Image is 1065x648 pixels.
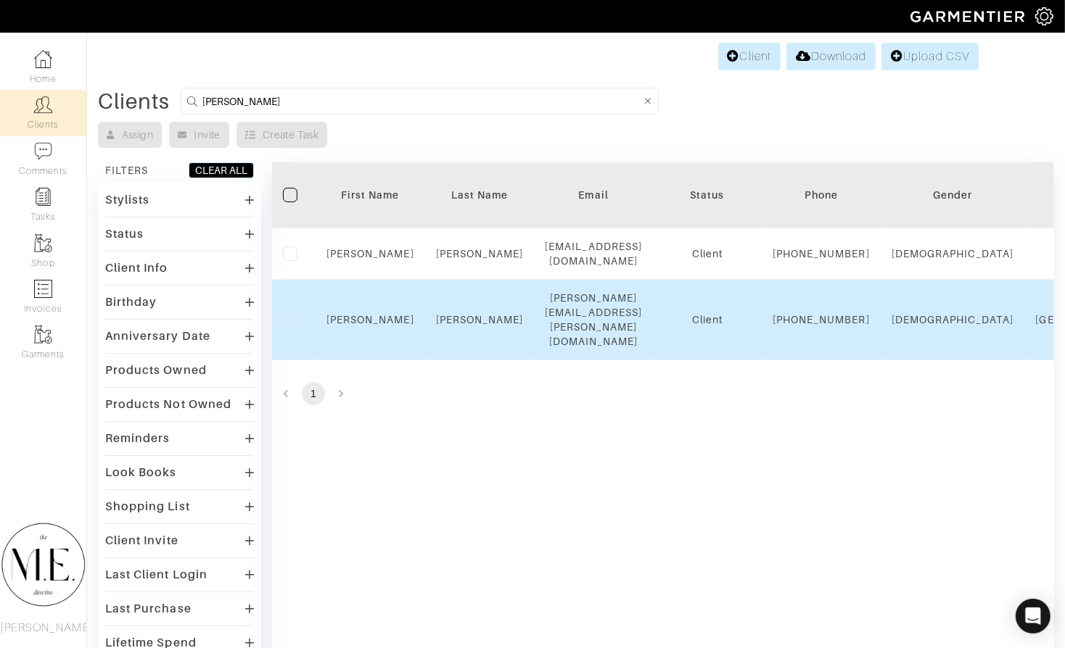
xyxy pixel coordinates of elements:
img: comment-icon-a0a6a9ef722e966f86d9cbdc48e553b5cf19dbc54f86b18d962a5391bc8f6eb6.png [34,142,52,160]
img: garments-icon-b7da505a4dc4fd61783c78ac3ca0ef83fa9d6f193b1c9dc38574b1d14d53ca28.png [34,325,52,344]
div: Gender [892,188,1014,202]
div: Anniversary Date [105,329,210,344]
div: Phone [773,188,870,202]
th: Toggle SortBy [316,162,425,228]
a: Client [718,43,781,70]
a: [PERSON_NAME] [436,248,524,259]
div: [PERSON_NAME][EMAIL_ADDRESS][PERSON_NAME][DOMAIN_NAME] [545,291,642,349]
th: Toggle SortBy [881,162,1025,228]
div: [DEMOGRAPHIC_DATA] [892,246,1014,261]
div: [PHONE_NUMBER] [773,312,870,327]
div: Reminders [105,431,170,446]
div: Clients [98,94,170,109]
div: Client Invite [105,533,178,548]
img: reminder-icon-8004d30b9f0a5d33ae49ab947aed9ed385cf756f9e5892f1edd6e32f2345188e.png [34,188,52,206]
img: clients-icon-6bae9207a08558b7cb47a8932f037763ab4055f8c8b6bfacd5dc20c3e0201464.png [34,96,52,114]
input: Search by name, email, phone, city, or state [202,92,641,110]
button: page 1 [302,382,325,405]
div: Products Not Owned [105,397,231,412]
img: garments-icon-b7da505a4dc4fd61783c78ac3ca0ef83fa9d6f193b1c9dc38574b1d14d53ca28.png [34,234,52,252]
div: [EMAIL_ADDRESS][DOMAIN_NAME] [545,239,642,268]
img: dashboard-icon-dbcd8f5a0b271acd01030246c82b418ddd0df26cd7fceb0bd07c9910d44c42f6.png [34,50,52,68]
div: FILTERS [105,163,148,178]
div: Status [105,227,144,241]
div: Client Info [105,261,168,275]
a: Upload CSV [881,43,979,70]
div: Last Name [436,188,524,202]
div: Last Purchase [105,602,192,616]
img: garmentier-logo-header-white-b43fb05a5012e4ada735d5af1a66efaba907eab6374d6393d1fbf88cb4ef424d.png [903,4,1035,29]
th: Toggle SortBy [653,162,762,228]
div: First Name [326,188,414,202]
div: Status [664,188,751,202]
div: Email [545,188,642,202]
div: [DEMOGRAPHIC_DATA] [892,312,1014,327]
div: Products Owned [105,363,207,378]
a: Download [786,43,876,70]
div: Client [664,312,751,327]
div: [PHONE_NUMBER] [773,246,870,261]
div: Shopping List [105,499,190,514]
div: Stylists [105,193,149,207]
div: Client [664,246,751,261]
nav: pagination navigation [272,382,1054,405]
button: CLEAR ALL [189,162,254,178]
div: Look Books [105,465,177,480]
a: [PERSON_NAME] [326,248,414,259]
a: [PERSON_NAME] [326,314,414,325]
div: Last Client Login [105,568,207,582]
img: gear-icon-white-bd11855cb880d31180b6d7d6211b90ccbf57a29d726f0c71d8c61bd08dd39cc2.png [1035,7,1053,25]
a: [PERSON_NAME] [436,314,524,325]
img: orders-icon-0abe47150d42831381b5fb84f609e132dff9fe21cb692f30cb5eec754e2cba89.png [34,280,52,298]
div: Birthday [105,295,157,310]
div: CLEAR ALL [195,163,247,178]
div: Open Intercom Messenger [1016,599,1050,634]
th: Toggle SortBy [425,162,535,228]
